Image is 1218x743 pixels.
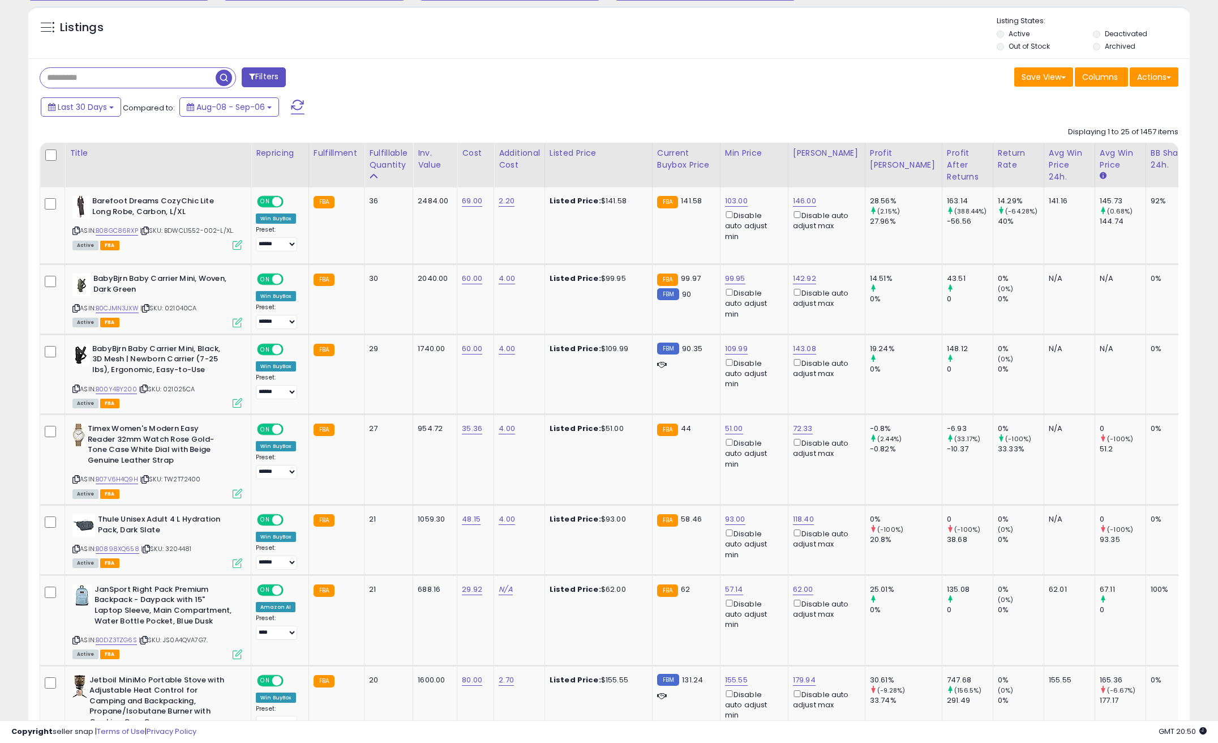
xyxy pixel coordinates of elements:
a: 57.14 [725,584,743,595]
span: | SKU: BDWCL1552-002-L/XL. [140,226,234,235]
div: Preset: [256,374,300,399]
div: 0% [998,584,1044,595]
div: Preset: [256,304,300,329]
button: Actions [1130,67,1178,87]
b: BabyBjrn Baby Carrier Mini, Black, 3D Mesh | Newborn Carrier (7-25 lbs), Ergonomic, Easy-to-Use [92,344,230,378]
a: 118.40 [793,514,814,525]
b: Timex Women's Modern Easy Reader 32mm Watch Rose Gold-Tone Case White Dial with Beige Genuine Lea... [88,424,225,468]
span: 62 [681,584,690,595]
a: B0898XQ658 [96,544,139,554]
b: Listed Price: [550,584,601,595]
div: $109.99 [550,344,644,354]
div: Disable auto adjust min [725,357,779,390]
span: FBA [100,318,119,327]
div: 0% [1151,274,1188,284]
div: 27 [369,424,404,434]
b: Jetboil MiniMo Portable Stove with Adjustable Heat Control for Camping and Backpacking, Propane/I... [89,675,227,731]
a: 60.00 [462,343,482,355]
a: B08GC86RXP [96,226,138,236]
div: -10.37 [947,444,993,454]
small: FBA [314,274,334,286]
img: 41kM5lQdcVL._SL40_.jpg [72,584,92,607]
img: 41Yeo15IAuL._SL40_.jpg [72,675,87,698]
div: Fulfillment [314,147,359,159]
div: Listed Price [550,147,647,159]
div: Disable auto adjust max [793,437,856,459]
span: | SKU: 021040CA [140,304,197,313]
div: 2040.00 [418,274,448,284]
div: 25.01% [870,584,942,595]
div: 144.74 [1100,216,1146,227]
div: 1059.30 [418,514,448,524]
div: Fulfillable Quantity [369,147,408,171]
div: 0 [947,294,993,304]
b: Thule Unisex Adult 4 L Hydration Pack, Dark Slate [98,514,235,538]
div: 0% [870,364,942,374]
div: -56.56 [947,216,993,227]
div: 67.11 [1100,584,1146,595]
div: Disable auto adjust max [793,209,856,231]
a: 4.00 [499,273,515,284]
a: 4.00 [499,343,515,355]
div: 0% [998,675,1044,685]
b: Listed Price: [550,195,601,206]
span: ON [258,425,272,434]
div: ASIN: [72,196,242,249]
a: B07V6H4Q9H [96,475,138,484]
small: (-100%) [1107,525,1133,534]
div: 135.08 [947,584,993,595]
div: Win BuyBox [256,441,296,451]
div: N/A [1049,424,1086,434]
div: Disable auto adjust min [725,527,779,560]
a: 93.00 [725,514,745,525]
span: OFF [282,515,300,525]
div: Profit After Returns [947,147,988,183]
small: (2.44%) [877,434,902,443]
small: FBA [657,424,678,436]
div: 36 [369,196,404,206]
div: Disable auto adjust max [793,287,856,309]
div: Preset: [256,705,300,731]
span: 141.58 [681,195,702,206]
div: 165.36 [1100,675,1146,685]
small: (0%) [998,525,1014,534]
small: (0%) [998,284,1014,293]
div: Disable auto adjust min [725,209,779,242]
button: Columns [1075,67,1128,87]
div: 0% [998,344,1044,354]
span: OFF [282,425,300,434]
span: ON [258,275,272,284]
span: All listings currently available for purchase on Amazon [72,489,98,499]
div: 0% [1151,514,1188,524]
div: 100% [1151,584,1188,595]
small: (-100%) [1107,434,1133,443]
small: FBA [657,196,678,208]
div: 148.12 [947,344,993,354]
button: Save View [1014,67,1073,87]
div: Avg Win Price [1100,147,1141,171]
span: FBA [100,650,119,659]
span: | SKU: TW2T72400 [140,475,201,484]
a: 80.00 [462,674,482,686]
div: ASIN: [72,344,242,407]
a: B0DZ3TZG6S [96,635,137,645]
div: Win BuyBox [256,361,296,371]
div: 2484.00 [418,196,448,206]
img: 41mVJ3I3BmL._SL40_.jpg [72,424,85,446]
b: Listed Price: [550,514,601,524]
span: | SKU: 021025CA [139,385,195,394]
span: 90.35 [682,343,702,354]
div: 0% [998,514,1044,524]
span: | SKU: JS0A4QVA7G7. [139,635,208,644]
a: B0CJMN3JXW [96,304,139,313]
div: 0% [870,294,942,304]
div: Disable auto adjust min [725,688,779,721]
a: 62.00 [793,584,813,595]
small: (-64.28%) [1005,207,1037,216]
div: 28.56% [870,196,942,206]
div: 33.74% [870,695,942,706]
img: 31tC9WXkAyL._SL40_.jpg [72,196,89,219]
div: 747.68 [947,675,993,685]
small: (0%) [998,595,1014,604]
div: $62.00 [550,584,644,595]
